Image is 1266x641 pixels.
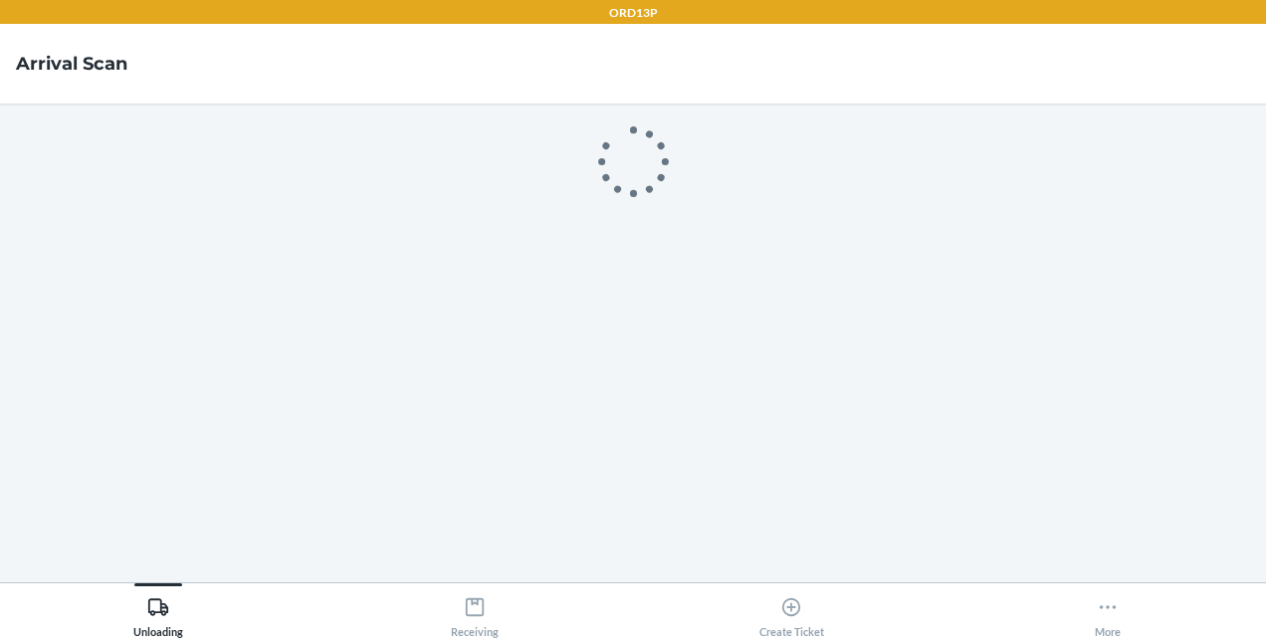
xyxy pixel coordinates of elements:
div: Create Ticket [759,588,824,638]
button: More [949,583,1266,638]
button: Create Ticket [633,583,949,638]
div: More [1095,588,1121,638]
h4: Arrival Scan [16,51,127,77]
div: Receiving [451,588,499,638]
button: Receiving [316,583,633,638]
div: Unloading [133,588,183,638]
p: ORD13P [609,4,658,22]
